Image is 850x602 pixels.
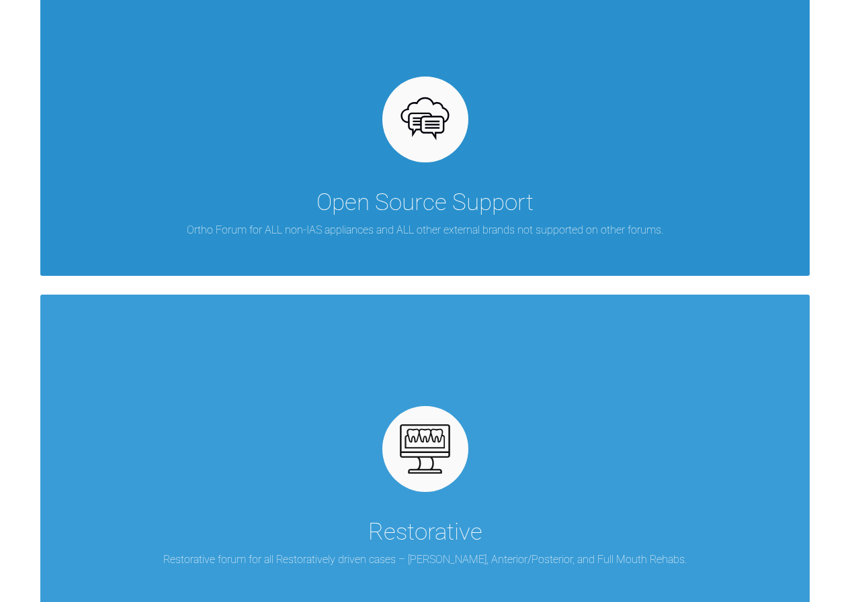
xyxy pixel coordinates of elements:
div: Open Source Support [316,184,534,221]
p: Ortho Forum for ALL non-IAS appliances and ALL other external brands not supported on other forums. [187,221,663,239]
p: Restorative forum for all Restoratively driven cases – [PERSON_NAME], Anterior/Posterior, and Ful... [163,551,687,568]
img: restorative.65e8f6b6.svg [399,423,451,475]
div: Restorative [368,513,482,551]
img: opensource.6e495855.svg [399,94,451,146]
